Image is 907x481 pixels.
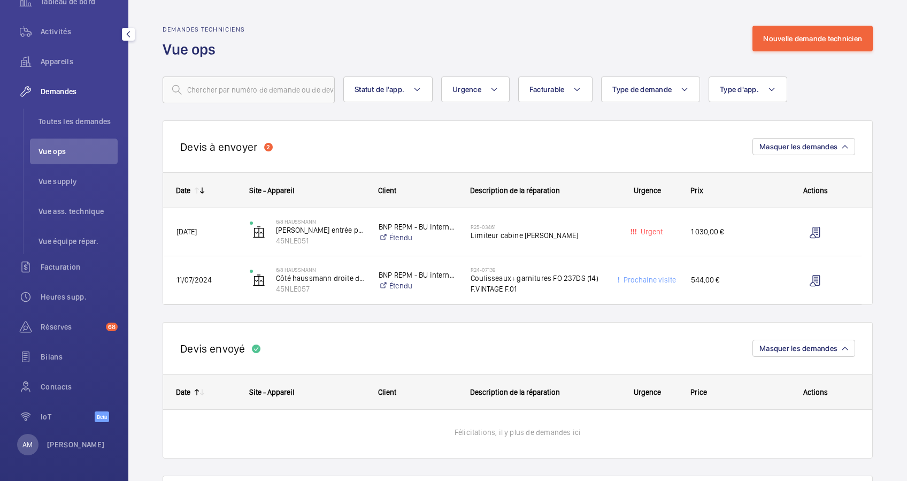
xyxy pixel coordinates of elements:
[264,143,273,151] div: 2
[634,186,661,195] span: Urgence
[470,186,560,195] span: Description de la réparation
[176,227,197,236] span: [DATE]
[441,77,510,102] button: Urgence
[355,85,404,94] span: Statut de l'app.
[471,273,604,294] span: Coulisseaux+ garnitures FO 237DS (14) F.VINTAGE F.01
[691,226,769,238] span: 1 030,00 €
[379,270,457,280] p: BNP REPM - BU internationale
[471,266,604,273] h2: R24-07139
[471,230,604,241] span: Limiteur cabine [PERSON_NAME]
[759,142,837,151] span: Masquer les demandes
[41,292,118,302] span: Heures supp.
[163,40,245,59] h1: Vue ops
[452,85,481,94] span: Urgence
[176,388,190,396] div: Date
[803,186,828,195] span: Actions
[720,85,759,94] span: Type d'app.
[759,344,837,353] span: Masquer les demandes
[41,322,102,332] span: Réserves
[379,232,457,243] a: Étendu
[249,388,294,396] span: Site - Appareil
[343,77,433,102] button: Statut de l'app.
[276,284,365,294] p: 45NLE057
[518,77,593,102] button: Facturable
[752,26,873,51] button: Nouvelle demande technicien
[39,206,118,217] span: Vue ass. technique
[176,186,190,195] div: Date
[41,352,118,362] span: Bilans
[529,85,565,94] span: Facturable
[378,388,396,396] span: Client
[691,274,769,286] span: 544,00 €
[276,266,365,273] p: 6/8 Haussmann
[41,381,118,392] span: Contacts
[176,276,212,284] span: 11/07/2024
[180,342,245,355] h2: Devis envoyé
[39,236,118,247] span: Vue équipe répar.
[95,411,109,422] span: Beta
[41,86,118,97] span: Demandes
[639,227,663,236] span: Urgent
[276,273,365,284] p: Côté haussmann droite derrière Triplex igh
[163,77,335,103] input: Chercher par numéro de demande ou de devis
[634,388,661,396] span: Urgence
[470,388,560,396] span: Description de la réparation
[41,26,118,37] span: Activités
[379,222,457,232] p: BNP REPM - BU internationale
[601,77,700,102] button: Type de demande
[276,235,365,246] p: 45NLE051
[378,186,396,195] span: Client
[276,225,365,235] p: [PERSON_NAME] entrée principale à droite igh
[621,276,676,284] span: Prochaine visite
[22,439,33,450] p: AM
[709,77,787,102] button: Type d'app.
[752,340,855,357] button: Masquer les demandes
[41,262,118,272] span: Facturation
[752,138,855,155] button: Masquer les demandes
[180,140,258,154] h2: Devis à envoyer
[39,116,118,127] span: Toutes les demandes
[39,146,118,157] span: Vue ops
[252,226,265,239] img: elevator.svg
[690,388,707,396] span: Price
[690,186,703,195] span: Prix
[252,274,265,287] img: elevator.svg
[379,280,457,291] a: Étendu
[803,388,828,396] span: Actions
[471,224,604,230] h2: R25-03461
[163,26,245,33] h2: Demandes techniciens
[276,218,365,225] p: 6/8 Haussmann
[249,186,294,195] span: Site - Appareil
[612,85,672,94] span: Type de demande
[47,439,105,450] p: [PERSON_NAME]
[41,411,95,422] span: IoT
[39,176,118,187] span: Vue supply
[41,56,118,67] span: Appareils
[106,323,118,331] span: 68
